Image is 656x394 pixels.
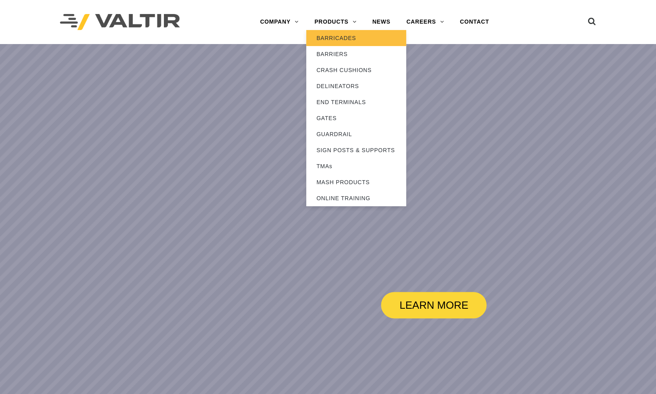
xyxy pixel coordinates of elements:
a: TMAs [306,158,406,174]
a: BARRICADES [306,30,406,46]
a: END TERMINALS [306,94,406,110]
img: Valtir [60,14,180,30]
a: COMPANY [252,14,307,30]
a: CONTACT [452,14,497,30]
a: CRASH CUSHIONS [306,62,406,78]
a: MASH PRODUCTS [306,174,406,190]
a: GATES [306,110,406,126]
a: SIGN POSTS & SUPPORTS [306,142,406,158]
a: LEARN MORE [381,292,487,318]
a: DELINEATORS [306,78,406,94]
a: PRODUCTS [306,14,364,30]
a: GUARDRAIL [306,126,406,142]
a: ONLINE TRAINING [306,190,406,206]
a: CAREERS [398,14,452,30]
a: BARRIERS [306,46,406,62]
a: NEWS [364,14,398,30]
